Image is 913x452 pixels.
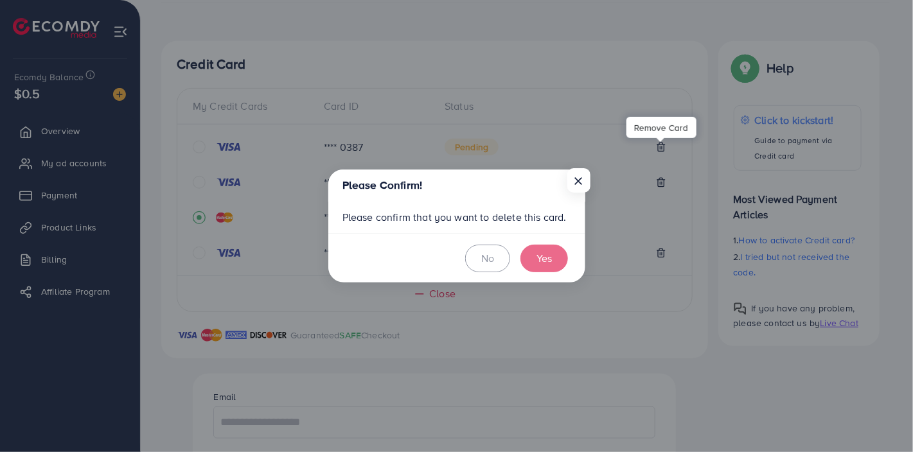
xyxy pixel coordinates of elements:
[342,177,422,193] h5: Please Confirm!
[858,394,903,442] iframe: Chat
[567,168,590,193] button: Close
[520,245,568,272] button: Yes
[626,117,696,138] div: Remove Card
[328,202,585,233] div: Please confirm that you want to delete this card.
[465,245,510,272] button: No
